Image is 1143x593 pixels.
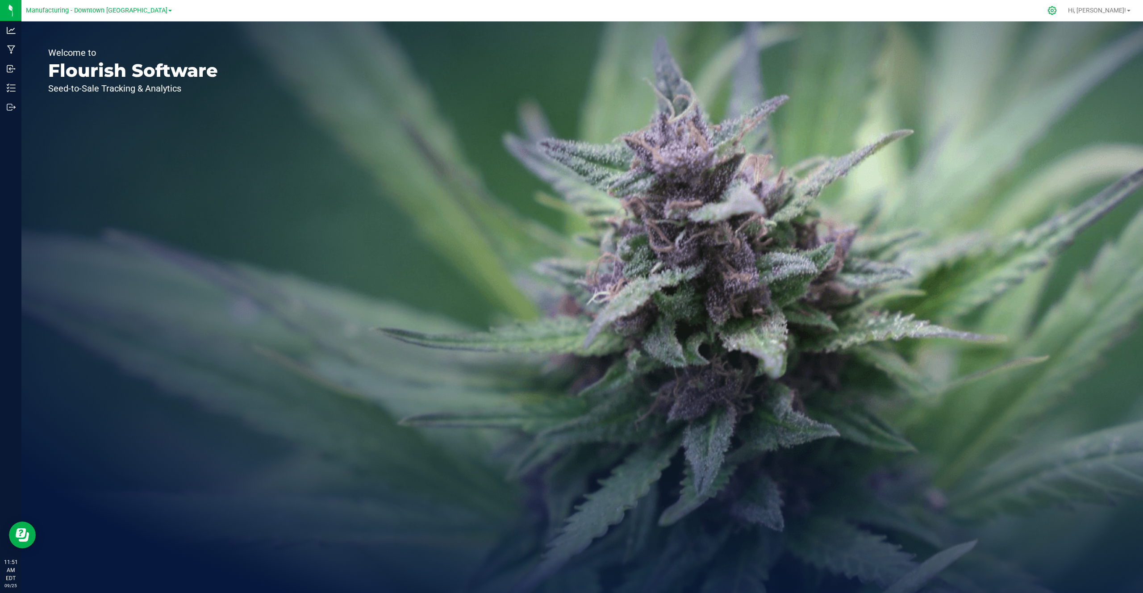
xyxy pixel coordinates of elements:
[4,582,17,589] p: 09/25
[4,558,17,582] p: 11:51 AM EDT
[26,7,167,14] span: Manufacturing - Downtown [GEOGRAPHIC_DATA]
[1068,7,1126,14] span: Hi, [PERSON_NAME]!
[7,26,16,35] inline-svg: Analytics
[7,64,16,73] inline-svg: Inbound
[7,103,16,112] inline-svg: Outbound
[7,45,16,54] inline-svg: Manufacturing
[48,48,218,57] p: Welcome to
[7,84,16,92] inline-svg: Inventory
[48,62,218,79] p: Flourish Software
[1046,6,1059,15] div: Manage settings
[9,522,36,548] iframe: Resource center
[48,84,218,93] p: Seed-to-Sale Tracking & Analytics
